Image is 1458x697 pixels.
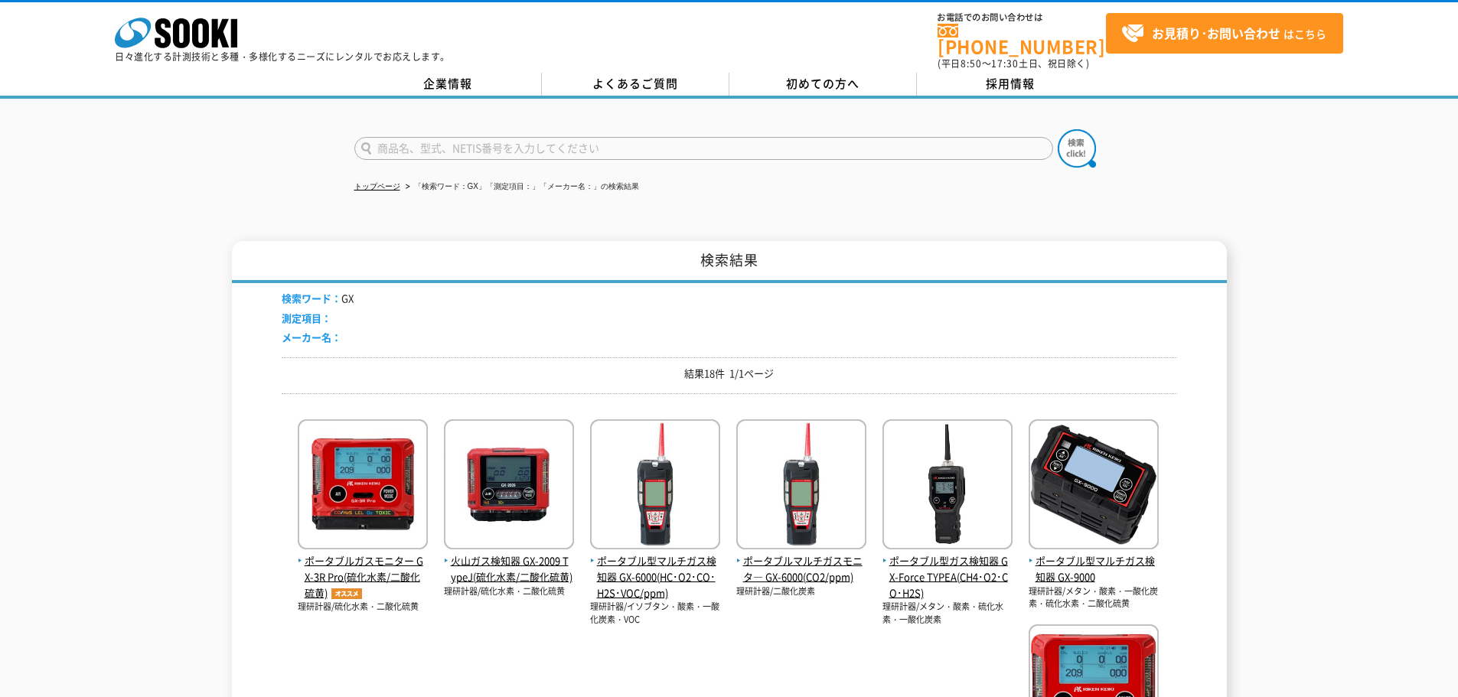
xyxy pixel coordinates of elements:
[232,241,1227,283] h1: 検索結果
[115,52,450,61] p: 日々進化する計測技術と多種・多様化するニーズにレンタルでお応えします。
[354,182,400,191] a: トップページ
[882,601,1013,626] p: 理研計器/メタン・酸素・硫化水素・一酸化炭素
[1029,553,1159,585] span: ポータブル型マルチガス検知器 GX-9000
[1029,537,1159,585] a: ポータブル型マルチガス検知器 GX-9000
[403,179,639,195] li: 「検索ワード：GX」「測定項目：」「メーカー名：」の検索結果
[917,73,1104,96] a: 採用情報
[444,553,574,585] span: 火山ガス検知器 GX-2009 TypeJ(硫化水素/二酸化硫黄)
[938,57,1089,70] span: (平日 ～ 土日、祝日除く)
[298,419,428,553] img: GX-3R Pro(硫化水素/二酸化硫黄)
[882,537,1013,601] a: ポータブル型ガス検知器 GX-Force TYPEA(CH4･O2･CO･H2S)
[786,75,859,92] span: 初めての方へ
[282,330,341,344] span: メーカー名：
[1058,129,1096,168] img: btn_search.png
[938,13,1106,22] span: お電話でのお問い合わせは
[1152,24,1280,42] strong: お見積り･お問い合わせ
[1029,419,1159,553] img: GX-9000
[1106,13,1343,54] a: お見積り･お問い合わせはこちら
[328,588,366,599] img: オススメ
[938,24,1106,55] a: [PHONE_NUMBER]
[590,537,720,601] a: ポータブル型マルチガス検知器 GX-6000(HC･O2･CO･H2S･VOC/ppm)
[736,553,866,585] span: ポータブルマルチガスモニタ― GX-6000(CO2/ppm)
[444,419,574,553] img: GX-2009 TypeJ(硫化水素/二酸化硫黄)
[354,73,542,96] a: 企業情報
[736,419,866,553] img: GX-6000(CO2/ppm)
[991,57,1019,70] span: 17:30
[282,311,331,325] span: 測定項目：
[590,553,720,601] span: ポータブル型マルチガス検知器 GX-6000(HC･O2･CO･H2S･VOC/ppm)
[542,73,729,96] a: よくあるご質問
[282,291,354,307] li: GX
[882,419,1013,553] img: GX-Force TYPEA(CH4･O2･CO･H2S)
[882,553,1013,601] span: ポータブル型ガス検知器 GX-Force TYPEA(CH4･O2･CO･H2S)
[729,73,917,96] a: 初めての方へ
[298,601,428,614] p: 理研計器/硫化水素・二酸化硫黄
[354,137,1053,160] input: 商品名、型式、NETIS番号を入力してください
[444,585,574,598] p: 理研計器/硫化水素・二酸化硫黄
[282,291,341,305] span: 検索ワード：
[298,537,428,601] a: ポータブルガスモニター GX-3R Pro(硫化水素/二酸化硫黄)オススメ
[590,419,720,553] img: GX-6000(HC･O2･CO･H2S･VOC/ppm)
[736,585,866,598] p: 理研計器/二酸化炭素
[282,366,1177,382] p: 結果18件 1/1ページ
[590,601,720,626] p: 理研計器/イソブタン・酸素・一酸化炭素・VOC
[1029,585,1159,611] p: 理研計器/メタン・酸素・一酸化炭素・硫化水素・二酸化硫黄
[961,57,982,70] span: 8:50
[736,537,866,585] a: ポータブルマルチガスモニタ― GX-6000(CO2/ppm)
[1121,22,1326,45] span: はこちら
[298,553,428,601] span: ポータブルガスモニター GX-3R Pro(硫化水素/二酸化硫黄)
[444,537,574,585] a: 火山ガス検知器 GX-2009 TypeJ(硫化水素/二酸化硫黄)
